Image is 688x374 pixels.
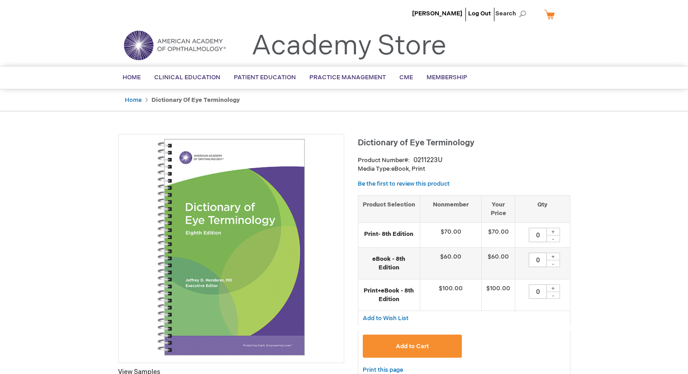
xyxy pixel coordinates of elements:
span: CME [399,74,413,81]
a: Add to Wish List [363,314,408,322]
button: Add to Cart [363,335,462,358]
th: Qty [515,195,570,222]
input: Qty [529,284,547,299]
td: $60.00 [482,248,515,279]
strong: Print+eBook - 8th Edition [363,287,415,303]
th: Your Price [482,195,515,222]
strong: Media Type: [358,165,391,173]
span: Search [495,5,530,23]
input: Qty [529,253,547,267]
span: Membership [427,74,467,81]
span: Practice Management [309,74,386,81]
strong: Product Number [358,157,410,164]
span: Patient Education [234,74,296,81]
a: [PERSON_NAME] [412,10,462,17]
span: Add to Cart [396,343,429,350]
div: + [546,253,560,260]
td: $100.00 [420,279,482,311]
strong: Dictionary of Eye Terminology [152,96,240,104]
td: $70.00 [420,223,482,248]
div: + [546,284,560,292]
input: Qty [529,228,547,242]
div: 0211223U [413,156,442,165]
div: - [546,260,560,267]
div: - [546,235,560,242]
strong: eBook - 8th Edition [363,255,415,272]
a: Log Out [468,10,491,17]
a: Academy Store [251,30,446,62]
th: Nonmember [420,195,482,222]
img: Dictionary of Eye Terminology [123,139,339,355]
div: + [546,228,560,235]
span: Clinical Education [154,74,220,81]
td: $70.00 [482,223,515,248]
th: Product Selection [358,195,420,222]
span: Home [123,74,141,81]
strong: Print- 8th Edition [363,230,415,239]
a: Be the first to review this product [358,180,450,187]
p: eBook, Print [358,165,570,173]
span: Dictionary of Eye Terminology [358,138,474,148]
a: Home [125,96,142,104]
td: $100.00 [482,279,515,311]
td: $60.00 [420,248,482,279]
div: - [546,292,560,299]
